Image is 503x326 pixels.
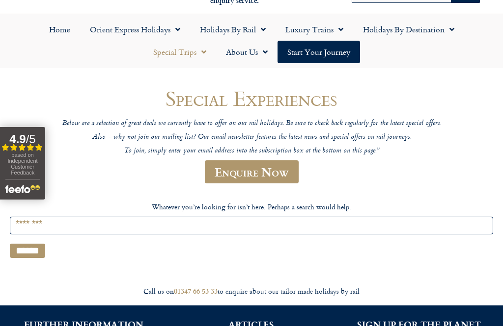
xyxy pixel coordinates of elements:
p: To join, simply enter your email address into the subscription box at the bottom on this page.” [16,147,487,156]
p: Also – why not join our mailing list? Our email newsletter features the latest news and special o... [16,133,487,142]
a: Holidays by Destination [353,18,464,41]
a: Special Trips [143,41,216,63]
a: Home [39,18,80,41]
div: Call us on to enquire about our tailor made holidays by rail [5,287,498,296]
a: Luxury Trains [276,18,353,41]
a: Start your Journey [278,41,360,63]
p: Whatever you’re looking for isn’t here. Perhaps a search would help. [10,201,493,212]
a: 01347 66 53 33 [174,286,218,296]
nav: Menu [5,18,498,63]
p: Below are a selection of great deals we currently have to offer on our rail holidays. Be sure to ... [16,119,487,128]
a: About Us [216,41,278,63]
a: Enquire Now [205,160,299,183]
a: Holidays by Rail [190,18,276,41]
h1: Special Experiences [16,87,487,110]
a: Orient Express Holidays [80,18,190,41]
